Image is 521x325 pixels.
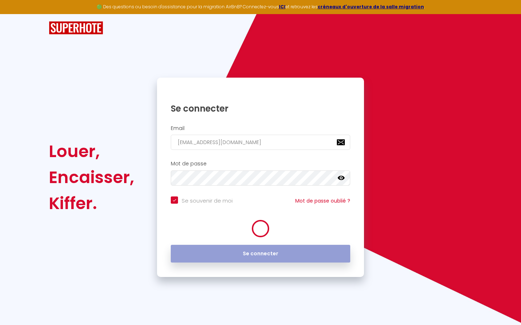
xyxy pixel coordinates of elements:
h2: Email [171,125,350,131]
button: Ouvrir le widget de chat LiveChat [6,3,27,25]
a: créneaux d'ouverture de la salle migration [318,4,424,10]
div: Kiffer. [49,190,134,216]
a: Mot de passe oublié ? [295,197,350,204]
h1: Se connecter [171,103,350,114]
button: Se connecter [171,245,350,263]
div: Louer, [49,138,134,164]
h2: Mot de passe [171,161,350,167]
input: Ton Email [171,135,350,150]
div: Encaisser, [49,164,134,190]
img: SuperHote logo [49,21,103,35]
a: ICI [279,4,285,10]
